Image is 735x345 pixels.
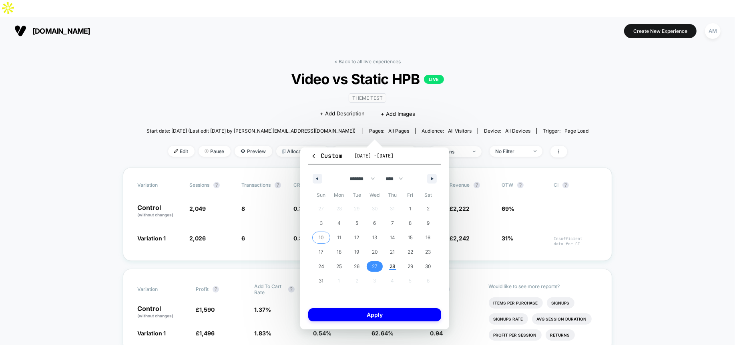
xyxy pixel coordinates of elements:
[424,75,444,84] p: LIVE
[348,189,366,202] span: Tue
[426,245,431,259] span: 23
[419,216,437,230] button: 9
[478,128,536,134] span: Device:
[366,259,384,274] button: 27
[354,245,359,259] span: 19
[199,306,215,313] span: 1,590
[12,24,93,37] button: [DOMAIN_NAME]
[390,245,395,259] span: 21
[402,230,420,245] button: 15
[312,274,330,288] button: 31
[348,259,366,274] button: 26
[205,149,209,153] img: end
[366,216,384,230] button: 6
[410,202,412,216] span: 1
[196,306,215,313] span: £
[502,205,514,212] span: 69%
[381,111,415,117] span: + Add Images
[319,230,323,245] span: 10
[275,182,281,188] button: ?
[402,259,420,274] button: 29
[450,182,470,188] span: Revenue
[384,259,402,274] button: 28
[312,189,330,202] span: Sun
[348,230,366,245] button: 12
[189,182,209,188] span: Sessions
[255,330,272,337] span: 1.83 %
[337,245,341,259] span: 18
[534,150,536,152] img: end
[388,128,409,134] span: all pages
[366,245,384,259] button: 20
[372,245,378,259] span: 20
[372,230,377,245] span: 13
[32,27,90,35] span: [DOMAIN_NAME]
[554,236,598,246] span: Insufficient data for CI
[384,189,402,202] span: Thu
[554,182,598,188] span: CI
[168,146,195,157] span: Edit
[282,149,285,153] img: rebalance
[422,128,472,134] div: Audience:
[169,71,566,87] span: Video vs Static HPB
[330,230,348,245] button: 11
[624,24,697,38] button: Create New Experience
[453,235,470,242] span: 2,242
[448,128,472,134] span: All Visitors
[174,149,178,153] img: edit
[554,206,598,218] span: ---
[213,286,219,293] button: ?
[547,297,574,309] li: Signups
[255,306,271,313] span: 1.37 %
[426,230,431,245] span: 16
[334,59,401,65] a: < Back to all live experiences
[390,259,396,274] span: 28
[330,259,348,274] button: 25
[384,230,402,245] button: 14
[419,202,437,216] button: 2
[196,330,215,337] span: £
[408,230,413,245] span: 15
[137,182,181,188] span: Variation
[189,235,206,242] span: 2,026
[427,216,430,230] span: 9
[137,204,181,218] p: Control
[312,230,330,245] button: 10
[337,230,341,245] span: 11
[349,93,386,103] span: Theme Test
[319,274,323,288] span: 31
[354,153,394,159] span: [DATE] - [DATE]
[312,245,330,259] button: 17
[384,245,402,259] button: 21
[419,259,437,274] button: 30
[489,329,542,341] li: Profit Per Session
[384,216,402,230] button: 7
[402,216,420,230] button: 8
[312,259,330,274] button: 24
[402,245,420,259] button: 22
[137,305,188,319] p: Control
[703,23,723,39] button: AM
[426,259,431,274] span: 30
[255,283,284,295] span: Add To Cart Rate
[450,205,470,212] span: £
[355,216,358,230] span: 5
[402,202,420,216] button: 1
[241,235,245,242] span: 6
[705,23,721,39] div: AM
[474,182,480,188] button: ?
[308,151,441,165] button: Custom[DATE] -[DATE]
[318,259,324,274] span: 24
[336,259,342,274] span: 25
[308,308,441,321] button: Apply
[348,245,366,259] button: 19
[137,283,181,295] span: Variation
[213,182,220,188] button: ?
[330,189,348,202] span: Mon
[391,216,394,230] span: 7
[546,329,575,341] li: Returns
[354,259,359,274] span: 26
[137,235,166,242] span: Variation 1
[450,235,470,242] span: £
[408,245,413,259] span: 22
